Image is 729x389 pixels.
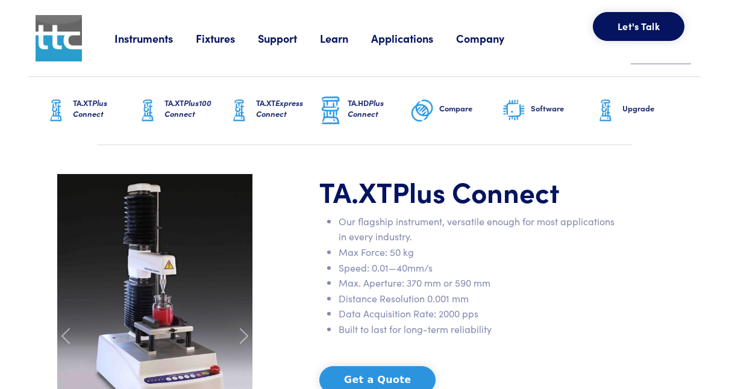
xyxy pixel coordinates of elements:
[44,77,136,145] a: TA.XTPlus Connect
[319,77,410,145] a: TA.HDPlus Connect
[339,260,619,276] li: Speed: 0.01—40mm/s
[256,98,319,119] h6: TA.XT
[114,31,196,46] a: Instruments
[531,103,593,114] h6: Software
[502,98,526,123] img: software-graphic.png
[348,98,410,119] h6: TA.HD
[456,31,527,46] a: Company
[196,31,258,46] a: Fixtures
[339,322,619,337] li: Built to last for long-term reliability
[319,174,619,209] h1: TA.XT
[410,96,434,126] img: compare-graphic.png
[136,96,160,126] img: ta-xt-graphic.png
[320,31,371,46] a: Learn
[164,97,211,119] span: Plus100 Connect
[339,275,619,291] li: Max. Aperture: 370 mm or 590 mm
[73,97,107,119] span: Plus Connect
[502,77,593,145] a: Software
[164,98,227,119] h6: TA.XT
[339,306,619,322] li: Data Acquisition Rate: 2000 pps
[439,103,502,114] h6: Compare
[227,96,251,126] img: ta-xt-graphic.png
[339,214,619,244] li: Our flagship instrument, versatile enough for most applications in every industry.
[258,31,320,46] a: Support
[593,96,618,126] img: ta-xt-graphic.png
[371,31,456,46] a: Applications
[36,15,82,61] img: ttc_logo_1x1_v1.0.png
[136,77,227,145] a: TA.XTPlus100 Connect
[339,291,619,307] li: Distance Resolution 0.001 mm
[256,97,303,119] span: Express Connect
[339,244,619,260] li: Max Force: 50 kg
[348,97,384,119] span: Plus Connect
[410,77,502,145] a: Compare
[73,98,136,119] h6: TA.XT
[227,77,319,145] a: TA.XTExpress Connect
[392,172,560,210] span: Plus Connect
[593,12,684,41] button: Let's Talk
[593,77,685,145] a: Upgrade
[622,103,685,114] h6: Upgrade
[319,95,343,126] img: ta-hd-graphic.png
[44,96,68,126] img: ta-xt-graphic.png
